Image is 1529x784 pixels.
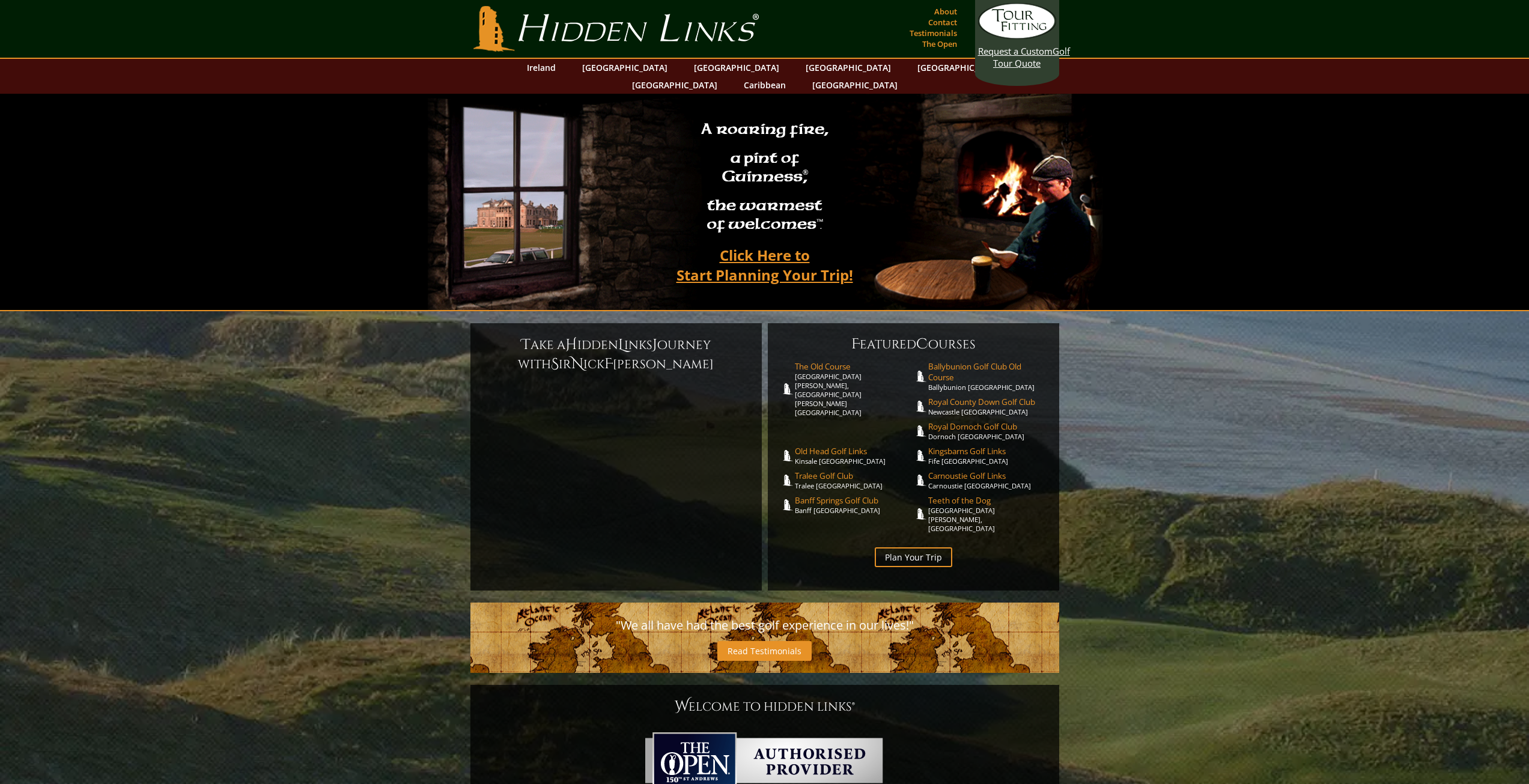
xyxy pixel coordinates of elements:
[693,115,836,241] h2: A roaring fire, a pint of Guinness , the warmest of welcomes™.
[717,641,812,661] a: Read Testimonials
[925,14,960,31] a: Contact
[618,335,624,354] span: L
[795,470,914,490] a: Tralee Golf ClubTralee [GEOGRAPHIC_DATA]
[482,697,1047,716] h1: Welcome To Hidden Links®
[738,76,792,94] a: Caribbean
[795,361,914,372] span: The Old Course
[795,361,914,417] a: The Old Course[GEOGRAPHIC_DATA][PERSON_NAME], [GEOGRAPHIC_DATA][PERSON_NAME] [GEOGRAPHIC_DATA]
[931,3,960,20] a: About
[795,495,914,506] span: Banff Springs Golf Club
[928,421,1047,441] a: Royal Dornoch Golf ClubDornoch [GEOGRAPHIC_DATA]
[919,35,960,52] a: The Open
[795,470,914,481] span: Tralee Golf Club
[928,397,1047,416] a: Royal County Down Golf ClubNewcastle [GEOGRAPHIC_DATA]
[604,354,613,374] span: F
[928,421,1047,432] span: Royal Dornoch Golf Club
[795,446,914,466] a: Old Head Golf LinksKinsale [GEOGRAPHIC_DATA]
[576,59,673,76] a: [GEOGRAPHIC_DATA]
[851,335,860,354] span: F
[928,495,1047,506] span: Teeth of the Dog
[928,361,1047,392] a: Ballybunion Golf Club Old CourseBallybunion [GEOGRAPHIC_DATA]
[928,446,1047,466] a: Kingsbarns Golf LinksFife [GEOGRAPHIC_DATA]
[978,45,1053,57] span: Request a Custom
[875,547,952,567] a: Plan Your Trip
[928,446,1047,457] span: Kingsbarns Golf Links
[521,59,562,76] a: Ireland
[928,470,1047,481] span: Carnoustie Golf Links
[780,335,1047,354] h6: eatured ourses
[978,3,1056,69] a: Request a CustomGolf Tour Quote
[482,335,750,374] h6: ake a idden inks ourney with ir ick [PERSON_NAME]
[911,59,1009,76] a: [GEOGRAPHIC_DATA]
[928,470,1047,490] a: Carnoustie Golf LinksCarnoustie [GEOGRAPHIC_DATA]
[795,446,914,457] span: Old Head Golf Links
[551,354,559,374] span: S
[907,25,960,41] a: Testimonials
[521,335,530,354] span: T
[928,361,1047,383] span: Ballybunion Golf Club Old Course
[626,76,723,94] a: [GEOGRAPHIC_DATA]
[916,335,928,354] span: C
[800,59,897,76] a: [GEOGRAPHIC_DATA]
[928,495,1047,533] a: Teeth of the Dog[GEOGRAPHIC_DATA][PERSON_NAME], [GEOGRAPHIC_DATA]
[688,59,785,76] a: [GEOGRAPHIC_DATA]
[571,354,583,374] span: N
[482,615,1047,636] p: "We all have had the best golf experience in our lives!"
[806,76,904,94] a: [GEOGRAPHIC_DATA]
[652,335,657,354] span: J
[664,241,865,289] a: Click Here toStart Planning Your Trip!
[928,397,1047,407] span: Royal County Down Golf Club
[565,335,577,354] span: H
[795,495,914,515] a: Banff Springs Golf ClubBanff [GEOGRAPHIC_DATA]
